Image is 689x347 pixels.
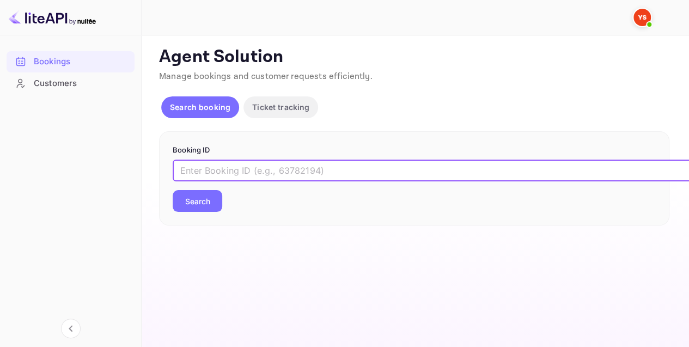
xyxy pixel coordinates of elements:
img: LiteAPI logo [9,9,96,26]
button: Collapse navigation [61,319,81,338]
span: Manage bookings and customer requests efficiently. [159,71,373,82]
div: Customers [7,73,135,94]
div: Bookings [7,51,135,72]
p: Agent Solution [159,46,669,68]
button: Search [173,190,222,212]
img: Yandex Support [633,9,651,26]
p: Search booking [170,101,230,113]
p: Ticket tracking [252,101,309,113]
p: Booking ID [173,145,656,156]
div: Bookings [34,56,129,68]
div: Customers [34,77,129,90]
a: Bookings [7,51,135,71]
a: Customers [7,73,135,93]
